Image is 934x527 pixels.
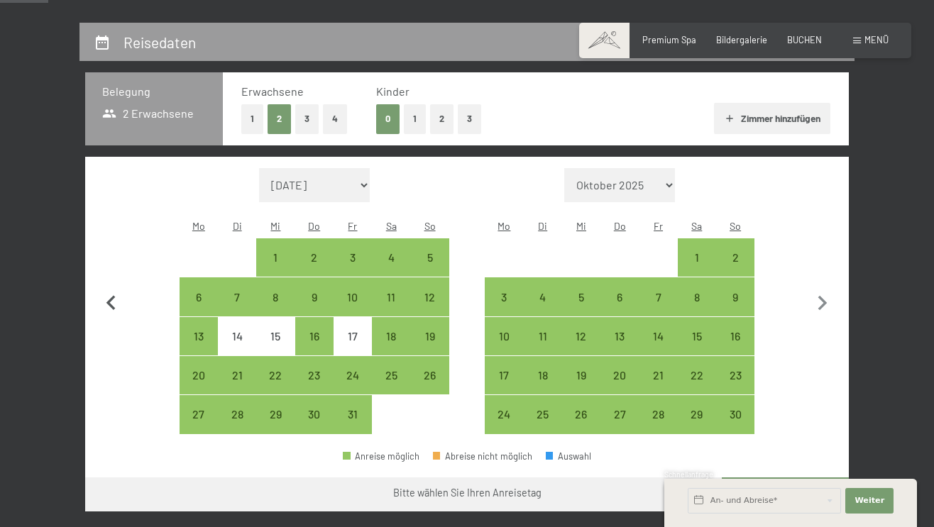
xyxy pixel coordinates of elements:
[640,292,676,327] div: 7
[639,395,677,433] div: Anreise möglich
[564,409,599,444] div: 26
[564,331,599,366] div: 12
[678,317,716,355] div: Sat Nov 15 2025
[718,331,753,366] div: 16
[334,238,372,277] div: Fri Oct 03 2025
[218,395,256,433] div: Anreise möglich
[640,409,676,444] div: 28
[639,277,677,316] div: Anreise möglich
[295,356,334,394] div: Anreise möglich
[524,277,562,316] div: Tue Nov 04 2025
[845,488,894,514] button: Weiter
[372,238,410,277] div: Sat Oct 04 2025
[485,395,523,433] div: Anreise möglich
[412,252,447,287] div: 5
[716,395,754,433] div: Sun Nov 30 2025
[180,395,218,433] div: Mon Oct 27 2025
[219,331,255,366] div: 14
[716,238,754,277] div: Anreise möglich
[498,220,510,232] abbr: Montag
[602,370,637,405] div: 20
[787,34,822,45] a: BUCHEN
[412,370,447,405] div: 26
[410,317,449,355] div: Anreise möglich
[524,395,562,433] div: Tue Nov 25 2025
[335,292,370,327] div: 10
[678,395,716,433] div: Anreise möglich
[410,238,449,277] div: Sun Oct 05 2025
[334,317,372,355] div: Fri Oct 17 2025
[639,395,677,433] div: Fri Nov 28 2025
[297,252,332,287] div: 2
[218,277,256,316] div: Tue Oct 07 2025
[639,317,677,355] div: Anreise möglich
[654,220,663,232] abbr: Freitag
[180,317,218,355] div: Mon Oct 13 2025
[864,34,889,45] span: Menü
[679,252,715,287] div: 1
[600,395,639,433] div: Anreise möglich
[295,317,334,355] div: Anreise möglich
[181,409,216,444] div: 27
[718,292,753,327] div: 9
[716,356,754,394] div: Anreise möglich
[218,317,256,355] div: Tue Oct 14 2025
[678,356,716,394] div: Sat Nov 22 2025
[410,356,449,394] div: Anreise möglich
[334,356,372,394] div: Fri Oct 24 2025
[602,331,637,366] div: 13
[642,34,696,45] a: Premium Spa
[576,220,586,232] abbr: Mittwoch
[485,395,523,433] div: Mon Nov 24 2025
[180,277,218,316] div: Mon Oct 06 2025
[256,395,295,433] div: Wed Oct 29 2025
[525,370,561,405] div: 18
[181,292,216,327] div: 6
[393,486,542,500] div: Bitte wählen Sie Ihren Anreisetag
[614,220,626,232] abbr: Donnerstag
[664,470,713,479] span: Schnellanfrage
[679,370,715,405] div: 22
[334,277,372,316] div: Fri Oct 10 2025
[256,317,295,355] div: Anreise nicht möglich
[855,495,884,506] span: Weiter
[639,317,677,355] div: Fri Nov 14 2025
[602,292,637,327] div: 6
[295,277,334,316] div: Thu Oct 09 2025
[334,238,372,277] div: Anreise möglich
[410,277,449,316] div: Sun Oct 12 2025
[679,331,715,366] div: 15
[430,104,454,133] button: 2
[256,317,295,355] div: Wed Oct 15 2025
[691,220,702,232] abbr: Samstag
[372,317,410,355] div: Anreise möglich
[192,220,205,232] abbr: Montag
[718,252,753,287] div: 2
[716,317,754,355] div: Anreise möglich
[308,220,320,232] abbr: Donnerstag
[412,292,447,327] div: 12
[562,356,600,394] div: Anreise möglich
[373,292,409,327] div: 11
[404,104,426,133] button: 1
[241,104,263,133] button: 1
[564,370,599,405] div: 19
[372,317,410,355] div: Sat Oct 18 2025
[373,331,409,366] div: 18
[372,238,410,277] div: Anreise möglich
[485,277,523,316] div: Mon Nov 03 2025
[372,277,410,316] div: Anreise möglich
[376,84,410,98] span: Kinder
[372,356,410,394] div: Sat Oct 25 2025
[562,277,600,316] div: Wed Nov 05 2025
[679,292,715,327] div: 8
[564,292,599,327] div: 5
[600,277,639,316] div: Anreise möglich
[433,452,532,461] div: Abreise nicht möglich
[562,356,600,394] div: Wed Nov 19 2025
[372,356,410,394] div: Anreise möglich
[524,395,562,433] div: Anreise möglich
[714,103,830,134] button: Zimmer hinzufügen
[256,238,295,277] div: Wed Oct 01 2025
